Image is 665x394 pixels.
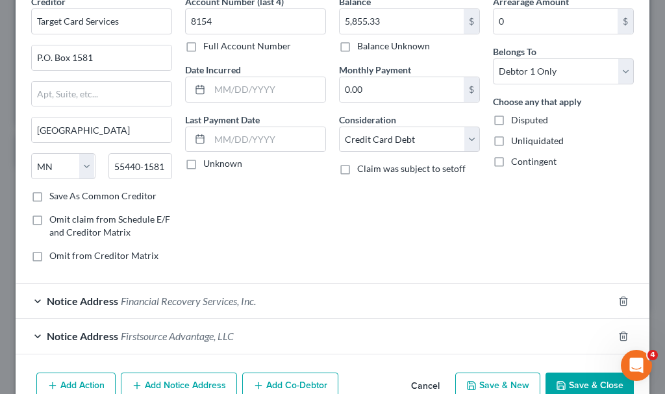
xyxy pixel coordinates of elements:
input: 0.00 [494,9,618,34]
label: Consideration [339,113,396,127]
span: Omit claim from Schedule E/F and Creditor Matrix [49,214,170,238]
input: 0.00 [340,9,464,34]
span: Omit from Creditor Matrix [49,250,158,261]
span: Notice Address [47,295,118,307]
label: Date Incurred [185,63,241,77]
span: 4 [647,350,658,360]
label: Monthly Payment [339,63,411,77]
span: Contingent [511,156,557,167]
span: Unliquidated [511,135,564,146]
input: MM/DD/YYYY [210,127,325,152]
div: $ [464,9,479,34]
label: Unknown [203,157,242,170]
div: $ [618,9,633,34]
label: Save As Common Creditor [49,190,157,203]
span: Firstsource Advantage, LLC [121,330,234,342]
label: Balance Unknown [357,40,430,53]
span: Belongs To [493,46,536,57]
span: Claim was subject to setoff [357,163,466,174]
input: Enter zip... [108,153,173,179]
input: Apt, Suite, etc... [32,82,171,106]
input: 0.00 [340,77,464,102]
span: Notice Address [47,330,118,342]
iframe: Intercom live chat [621,350,652,381]
input: Enter address... [32,45,171,70]
label: Choose any that apply [493,95,581,108]
input: XXXX [185,8,326,34]
label: Full Account Number [203,40,291,53]
input: MM/DD/YYYY [210,77,325,102]
span: Financial Recovery Services, Inc. [121,295,256,307]
input: Search creditor by name... [31,8,172,34]
div: $ [464,77,479,102]
label: Last Payment Date [185,113,260,127]
input: Enter city... [32,117,171,142]
span: Disputed [511,114,548,125]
